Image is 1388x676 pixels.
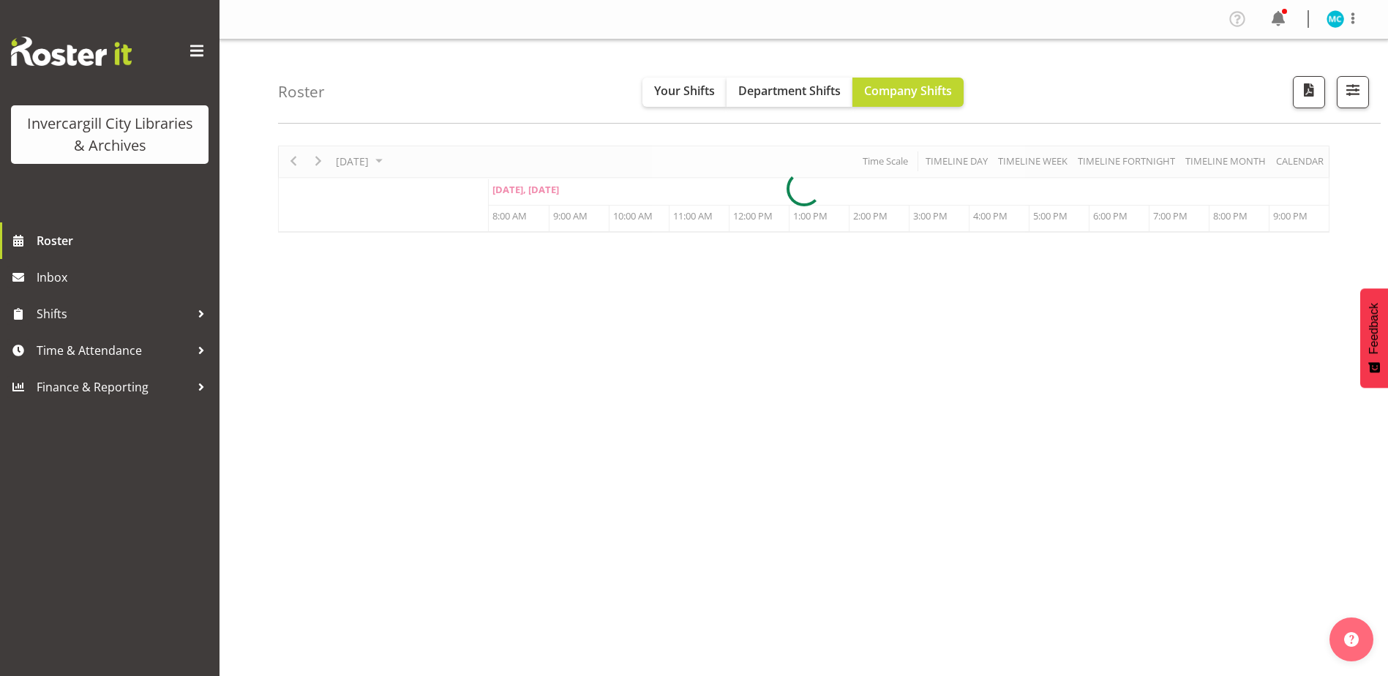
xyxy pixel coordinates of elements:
[727,78,852,107] button: Department Shifts
[864,83,952,99] span: Company Shifts
[37,376,190,398] span: Finance & Reporting
[278,83,325,100] h4: Roster
[1327,10,1344,28] img: michelle-cunningham11683.jpg
[37,339,190,361] span: Time & Attendance
[642,78,727,107] button: Your Shifts
[37,303,190,325] span: Shifts
[1337,76,1369,108] button: Filter Shifts
[738,83,841,99] span: Department Shifts
[852,78,964,107] button: Company Shifts
[37,230,212,252] span: Roster
[37,266,212,288] span: Inbox
[1368,303,1381,354] span: Feedback
[654,83,715,99] span: Your Shifts
[1344,632,1359,647] img: help-xxl-2.png
[1360,288,1388,388] button: Feedback - Show survey
[26,113,194,157] div: Invercargill City Libraries & Archives
[11,37,132,66] img: Rosterit website logo
[1293,76,1325,108] button: Download a PDF of the roster for the current day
